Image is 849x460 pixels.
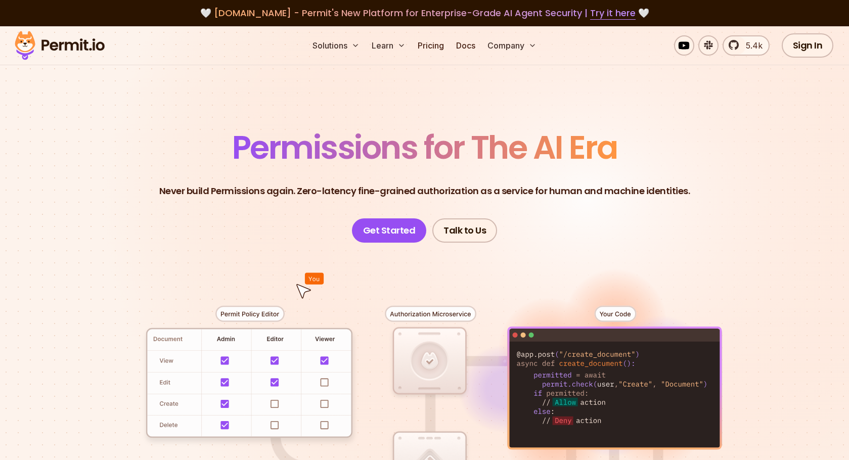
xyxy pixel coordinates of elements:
a: Get Started [352,218,427,243]
span: [DOMAIN_NAME] - Permit's New Platform for Enterprise-Grade AI Agent Security | [214,7,636,19]
a: Docs [452,35,479,56]
p: Never build Permissions again. Zero-latency fine-grained authorization as a service for human and... [159,184,690,198]
span: Permissions for The AI Era [232,125,617,170]
a: Talk to Us [432,218,497,243]
a: Sign In [782,33,834,58]
img: Permit logo [10,28,109,63]
div: 🤍 🤍 [24,6,825,20]
a: Pricing [414,35,448,56]
button: Company [483,35,541,56]
button: Solutions [308,35,364,56]
button: Learn [368,35,410,56]
span: 5.4k [740,39,763,52]
a: 5.4k [723,35,770,56]
a: Try it here [590,7,636,20]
